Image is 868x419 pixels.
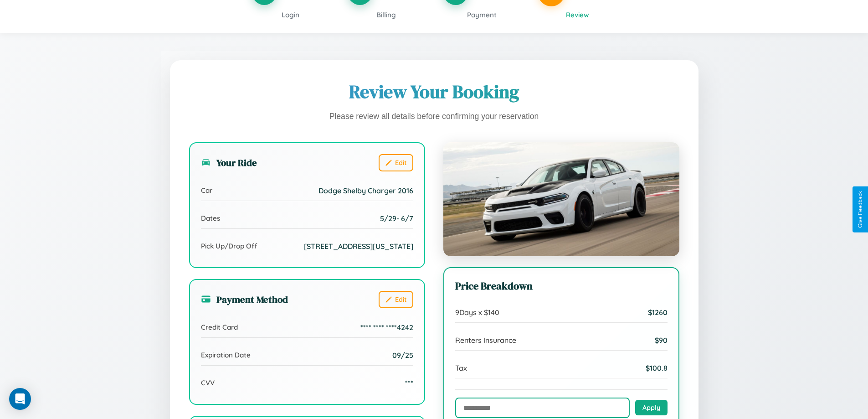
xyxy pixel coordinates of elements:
span: Login [282,10,299,19]
span: CVV [201,378,215,387]
div: Give Feedback [857,191,863,228]
span: Renters Insurance [455,336,516,345]
button: Apply [635,400,668,415]
h3: Your Ride [201,156,257,169]
span: Credit Card [201,323,238,331]
span: Dates [201,214,220,222]
span: $ 90 [655,336,668,345]
span: 09/25 [392,351,413,360]
img: Dodge Shelby Charger [443,142,679,256]
span: $ 1260 [648,308,668,317]
div: Open Intercom Messenger [9,388,31,410]
span: Tax [455,363,467,372]
span: Payment [467,10,497,19]
span: Dodge Shelby Charger 2016 [318,186,413,195]
span: 5 / 29 - 6 / 7 [380,214,413,223]
p: Please review all details before confirming your reservation [189,109,679,124]
span: [STREET_ADDRESS][US_STATE] [304,242,413,251]
button: Edit [379,291,413,308]
button: Edit [379,154,413,171]
span: Review [566,10,589,19]
span: $ 100.8 [646,363,668,372]
span: Car [201,186,212,195]
span: Billing [376,10,396,19]
span: Expiration Date [201,351,251,359]
span: Pick Up/Drop Off [201,242,257,250]
h1: Review Your Booking [189,79,679,104]
span: 9 Days x $ 140 [455,308,499,317]
h3: Price Breakdown [455,279,668,293]
h3: Payment Method [201,293,288,306]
